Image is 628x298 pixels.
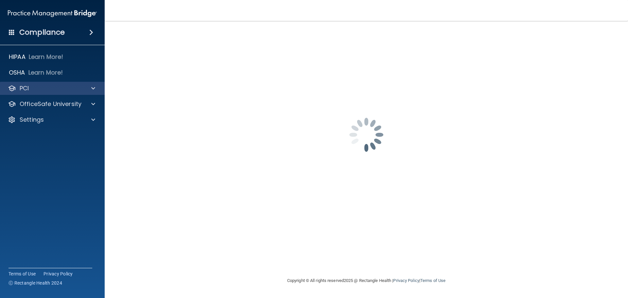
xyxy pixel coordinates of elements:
a: Privacy Policy [393,278,419,283]
p: OSHA [9,69,25,77]
p: PCI [20,84,29,92]
span: Ⓒ Rectangle Health 2024 [9,280,62,286]
a: Privacy Policy [44,271,73,277]
a: Terms of Use [9,271,36,277]
p: Learn More! [28,69,63,77]
img: spinner.e123f6fc.gif [334,102,399,167]
div: Copyright © All rights reserved 2025 @ Rectangle Health | | [247,270,486,291]
img: PMB logo [8,7,97,20]
a: Settings [8,116,95,124]
a: Terms of Use [420,278,445,283]
p: OfficeSafe University [20,100,81,108]
p: Learn More! [29,53,63,61]
p: Settings [20,116,44,124]
p: HIPAA [9,53,26,61]
a: PCI [8,84,95,92]
a: OfficeSafe University [8,100,95,108]
h4: Compliance [19,28,65,37]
